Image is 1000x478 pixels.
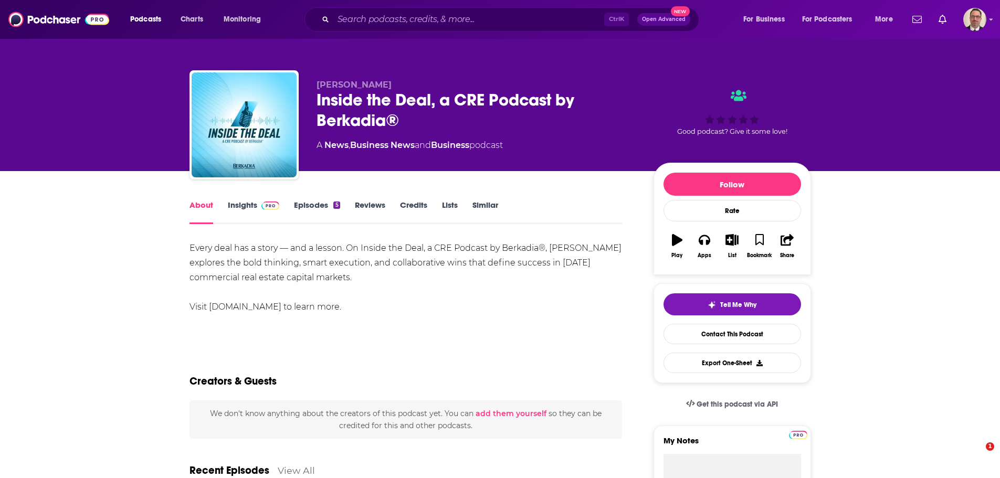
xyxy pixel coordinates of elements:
[190,375,277,388] h2: Creators & Guests
[736,11,798,28] button: open menu
[664,227,691,265] button: Play
[190,200,213,224] a: About
[963,8,986,31] img: User Profile
[664,353,801,373] button: Export One-Sheet
[123,11,175,28] button: open menu
[671,252,682,259] div: Play
[780,252,794,259] div: Share
[294,200,340,224] a: Episodes5
[664,324,801,344] a: Contact This Podcast
[442,200,458,224] a: Lists
[678,391,787,417] a: Get this podcast via API
[691,227,718,265] button: Apps
[964,442,990,468] iframe: Intercom live chat
[349,140,350,150] span: ,
[224,12,261,27] span: Monitoring
[317,80,392,90] span: [PERSON_NAME]
[350,140,415,150] a: Business News
[216,11,275,28] button: open menu
[333,201,340,209] div: 5
[181,12,203,27] span: Charts
[415,140,431,150] span: and
[8,9,109,29] img: Podchaser - Follow, Share and Rate Podcasts
[677,128,787,135] span: Good podcast? Give it some love!
[664,293,801,315] button: tell me why sparkleTell Me Why
[963,8,986,31] button: Show profile menu
[802,12,852,27] span: For Podcasters
[317,139,503,152] div: A podcast
[261,201,280,210] img: Podchaser Pro
[130,12,161,27] span: Podcasts
[868,11,906,28] button: open menu
[697,400,778,409] span: Get this podcast via API
[278,465,315,476] a: View All
[642,17,686,22] span: Open Advanced
[664,200,801,221] div: Rate
[654,80,811,145] div: Good podcast? Give it some love!
[875,12,893,27] span: More
[400,200,427,224] a: Credits
[355,200,385,224] a: Reviews
[190,464,269,477] a: Recent Episodes
[431,140,469,150] a: Business
[192,72,297,177] img: Inside the Deal, a CRE Podcast by Berkadia®
[324,140,349,150] a: News
[637,13,690,26] button: Open AdvancedNew
[698,252,711,259] div: Apps
[472,200,498,224] a: Similar
[934,10,951,28] a: Show notifications dropdown
[228,200,280,224] a: InsightsPodchaser Pro
[671,6,690,16] span: New
[728,252,736,259] div: List
[789,429,807,439] a: Pro website
[986,442,994,451] span: 1
[720,301,756,309] span: Tell Me Why
[747,252,772,259] div: Bookmark
[476,409,546,418] button: add them yourself
[174,11,209,28] a: Charts
[908,10,926,28] a: Show notifications dropdown
[718,227,745,265] button: List
[314,7,709,31] div: Search podcasts, credits, & more...
[963,8,986,31] span: Logged in as PercPodcast
[746,227,773,265] button: Bookmark
[664,173,801,196] button: Follow
[664,435,801,454] label: My Notes
[795,11,868,28] button: open menu
[708,301,716,309] img: tell me why sparkle
[743,12,785,27] span: For Business
[190,241,623,314] div: Every deal has a story — and a lesson. On Inside the Deal, a CRE Podcast by Berkadia®, [PERSON_NA...
[210,409,602,430] span: We don't know anything about the creators of this podcast yet . You can so they can be credited f...
[789,431,807,439] img: Podchaser Pro
[333,11,604,28] input: Search podcasts, credits, & more...
[773,227,801,265] button: Share
[604,13,629,26] span: Ctrl K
